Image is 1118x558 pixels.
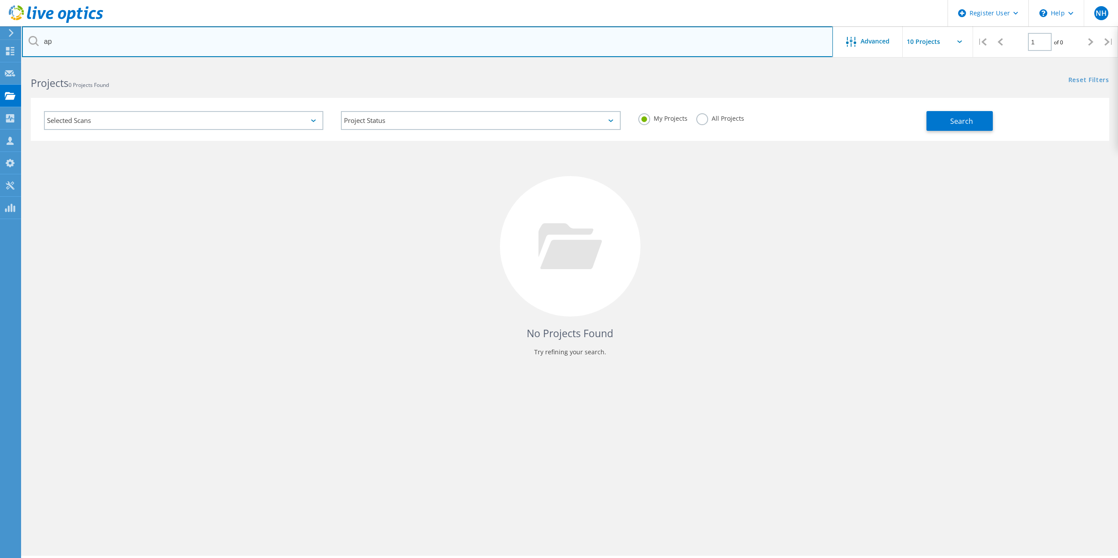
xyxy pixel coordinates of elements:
input: Search projects by name, owner, ID, company, etc [22,26,833,57]
button: Search [926,111,993,131]
span: NH [1096,10,1107,17]
div: | [1100,26,1118,58]
svg: \n [1039,9,1047,17]
span: 0 Projects Found [69,81,109,89]
span: Search [950,116,973,126]
b: Projects [31,76,69,90]
span: of 0 [1054,39,1063,46]
a: Live Optics Dashboard [9,18,103,25]
p: Try refining your search. [40,345,1100,359]
span: Advanced [861,38,890,44]
label: My Projects [638,113,687,122]
div: | [973,26,991,58]
a: Reset Filters [1068,77,1109,84]
label: All Projects [696,113,744,122]
h4: No Projects Found [40,326,1100,341]
div: Project Status [341,111,620,130]
div: Selected Scans [44,111,323,130]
